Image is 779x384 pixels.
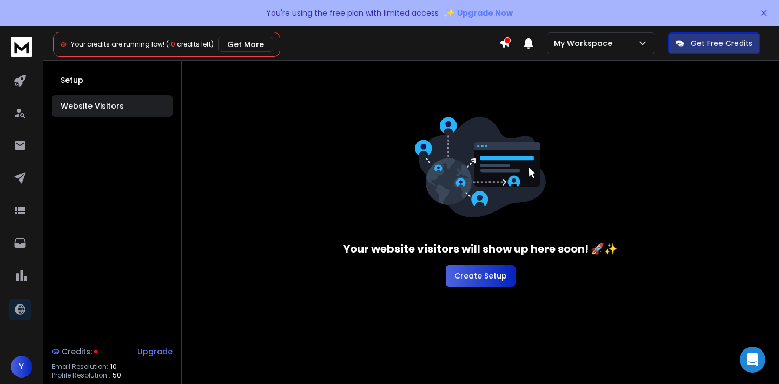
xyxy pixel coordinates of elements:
[166,39,214,49] span: ( credits left)
[443,5,455,21] span: ✨
[169,39,175,49] span: 10
[554,38,617,49] p: My Workspace
[137,346,173,357] div: Upgrade
[110,362,117,371] span: 10
[218,37,273,52] button: Get More
[266,8,439,18] p: You're using the free plan with limited access
[52,69,173,91] button: Setup
[113,371,121,380] span: 50
[62,346,92,357] span: Credits:
[446,265,516,287] button: Create Setup
[52,371,110,380] p: Profile Resolution :
[668,32,760,54] button: Get Free Credits
[52,362,108,371] p: Email Resolution:
[343,241,618,256] h3: Your website visitors will show up here soon! 🚀✨
[11,356,32,378] button: Y
[457,8,513,18] span: Upgrade Now
[52,341,173,362] a: Credits:Upgrade
[71,39,164,49] span: Your credits are running low!
[740,347,765,373] div: Open Intercom Messenger
[443,2,513,24] button: ✨Upgrade Now
[52,95,173,117] button: Website Visitors
[11,37,32,57] img: logo
[691,38,752,49] p: Get Free Credits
